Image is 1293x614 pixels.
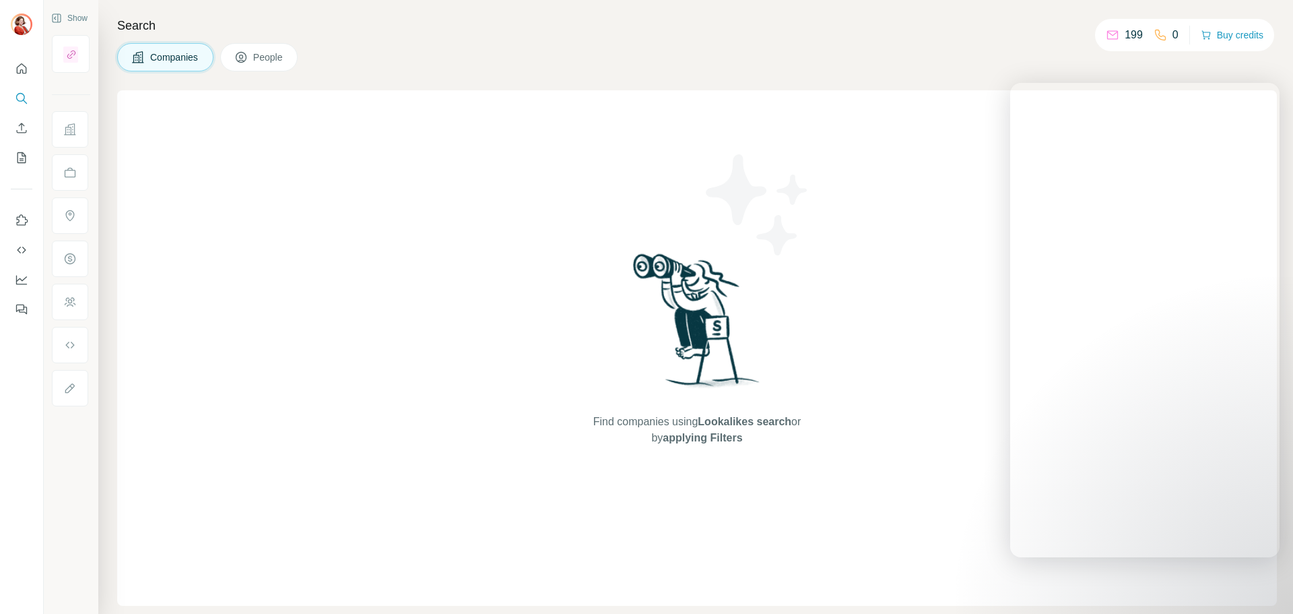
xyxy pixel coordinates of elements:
[150,51,199,64] span: Companies
[697,144,818,266] img: Surfe Illustration - Stars
[663,432,742,443] span: applying Filters
[11,116,32,140] button: Enrich CSV
[11,208,32,233] button: Use Surfe on LinkedIn
[11,297,32,321] button: Feedback
[589,414,805,446] span: Find companies using or by
[117,16,1277,35] h4: Search
[11,238,32,262] button: Use Surfe API
[1201,26,1263,44] button: Buy credits
[698,416,791,427] span: Lookalikes search
[1247,568,1280,601] iframe: Intercom live chat
[253,51,284,64] span: People
[1172,27,1179,43] p: 0
[11,268,32,292] button: Dashboard
[11,57,32,81] button: Quick start
[42,8,97,28] button: Show
[1125,27,1143,43] p: 199
[11,146,32,170] button: My lists
[627,250,767,400] img: Surfe Illustration - Woman searching with binoculars
[11,13,32,35] img: Avatar
[1010,83,1280,557] iframe: Intercom live chat
[11,86,32,111] button: Search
